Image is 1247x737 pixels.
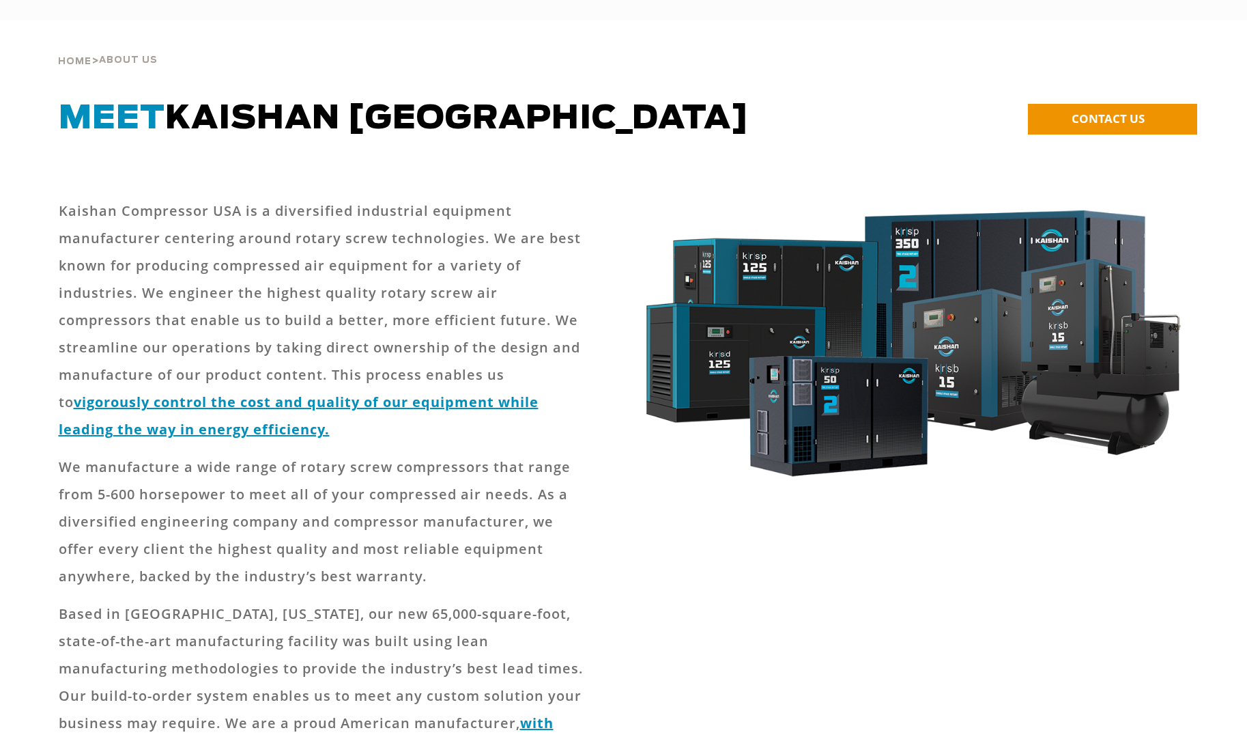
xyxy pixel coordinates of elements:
span: Home [58,57,91,66]
p: We manufacture a wide range of rotary screw compressors that range from 5-600 horsepower to meet ... [59,454,588,590]
a: Home [58,55,91,67]
a: vigorously control the cost and quality of our equipment while leading the way in energy efficiency. [59,393,539,439]
span: Meet [59,102,165,135]
img: krsb [632,197,1190,499]
div: > [58,20,158,72]
a: CONTACT US [1028,104,1197,135]
span: Kaishan [GEOGRAPHIC_DATA] [59,102,749,135]
p: Kaishan Compressor USA is a diversified industrial equipment manufacturer centering around rotary... [59,197,588,443]
span: About Us [99,56,158,65]
span: CONTACT US [1072,111,1145,126]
